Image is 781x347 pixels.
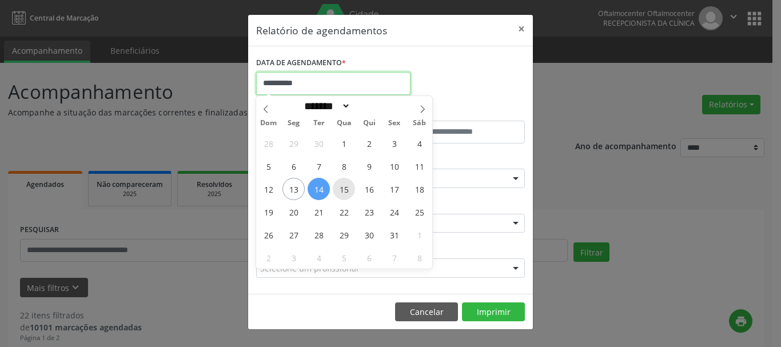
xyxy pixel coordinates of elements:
span: Novembro 8, 2025 [408,246,431,269]
span: Outubro 12, 2025 [257,178,280,200]
span: Selecione um profissional [260,262,358,274]
span: Outubro 13, 2025 [282,178,305,200]
label: ATÉ [393,103,525,121]
span: Novembro 1, 2025 [408,224,431,246]
span: Seg [281,119,306,127]
span: Outubro 4, 2025 [408,132,431,154]
span: Qui [357,119,382,127]
input: Year [350,100,388,112]
span: Novembro 6, 2025 [358,246,380,269]
span: Novembro 2, 2025 [257,246,280,269]
span: Outubro 7, 2025 [308,155,330,177]
span: Outubro 10, 2025 [383,155,405,177]
select: Month [300,100,350,112]
button: Close [510,15,533,43]
span: Outubro 11, 2025 [408,155,431,177]
span: Novembro 7, 2025 [383,246,405,269]
span: Ter [306,119,332,127]
span: Outubro 21, 2025 [308,201,330,223]
span: Outubro 16, 2025 [358,178,380,200]
span: Outubro 23, 2025 [358,201,380,223]
span: Outubro 1, 2025 [333,132,355,154]
span: Outubro 24, 2025 [383,201,405,223]
span: Outubro 28, 2025 [308,224,330,246]
span: Outubro 20, 2025 [282,201,305,223]
span: Outubro 27, 2025 [282,224,305,246]
h5: Relatório de agendamentos [256,23,387,38]
span: Setembro 29, 2025 [282,132,305,154]
button: Imprimir [462,302,525,322]
span: Outubro 17, 2025 [383,178,405,200]
span: Novembro 3, 2025 [282,246,305,269]
span: Outubro 31, 2025 [383,224,405,246]
span: Outubro 9, 2025 [358,155,380,177]
span: Outubro 22, 2025 [333,201,355,223]
span: Dom [256,119,281,127]
span: Outubro 18, 2025 [408,178,431,200]
span: Novembro 4, 2025 [308,246,330,269]
span: Outubro 15, 2025 [333,178,355,200]
button: Cancelar [395,302,458,322]
span: Sáb [407,119,432,127]
span: Outubro 30, 2025 [358,224,380,246]
span: Outubro 5, 2025 [257,155,280,177]
span: Outubro 29, 2025 [333,224,355,246]
span: Setembro 30, 2025 [308,132,330,154]
label: DATA DE AGENDAMENTO [256,54,346,72]
span: Outubro 8, 2025 [333,155,355,177]
span: Qua [332,119,357,127]
span: Setembro 28, 2025 [257,132,280,154]
span: Sex [382,119,407,127]
span: Outubro 26, 2025 [257,224,280,246]
span: Novembro 5, 2025 [333,246,355,269]
span: Outubro 2, 2025 [358,132,380,154]
span: Outubro 14, 2025 [308,178,330,200]
span: Outubro 19, 2025 [257,201,280,223]
span: Outubro 6, 2025 [282,155,305,177]
span: Outubro 25, 2025 [408,201,431,223]
span: Outubro 3, 2025 [383,132,405,154]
